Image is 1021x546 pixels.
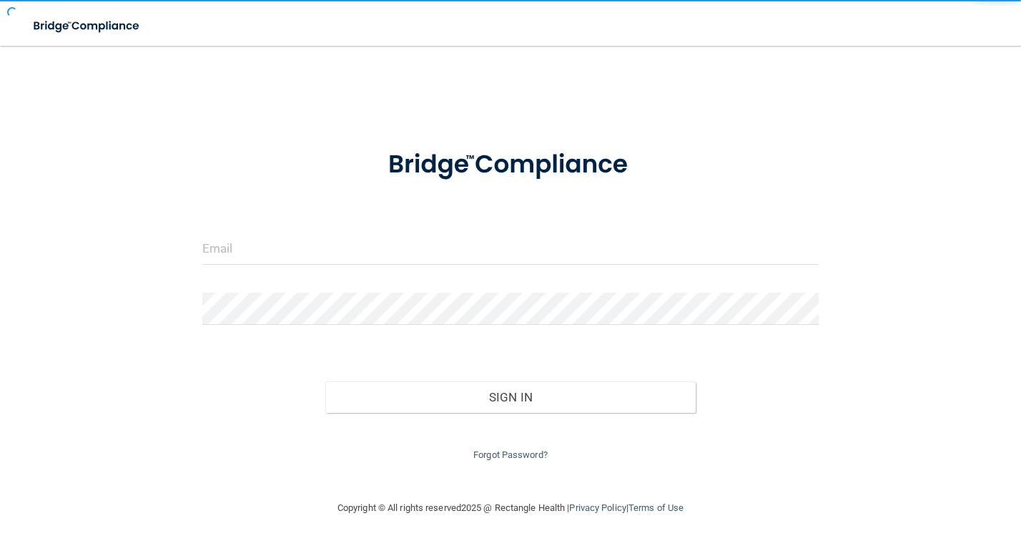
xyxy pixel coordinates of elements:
[473,449,548,460] a: Forgot Password?
[628,502,684,513] a: Terms of Use
[362,132,659,198] img: bridge_compliance_login_screen.278c3ca4.svg
[21,11,153,41] img: bridge_compliance_login_screen.278c3ca4.svg
[325,381,696,413] button: Sign In
[250,485,771,531] div: Copyright © All rights reserved 2025 @ Rectangle Health | |
[202,233,819,265] input: Email
[569,502,626,513] a: Privacy Policy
